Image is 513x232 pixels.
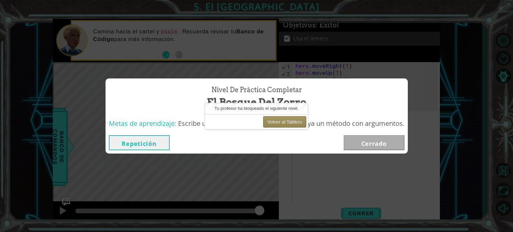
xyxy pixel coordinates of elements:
[178,119,404,128] span: Escribe una secuencia de código que incluya un método con argumentos.
[214,106,299,111] span: Tu profesor ha bloqueado el siguiente nivel.
[211,85,302,95] span: Nivel de Práctica Completar
[109,135,170,150] button: Repetición
[207,95,306,109] span: El Bosque del Zorro
[109,119,176,128] span: Metas de aprendizaje:
[263,116,306,128] button: Volver al Tablero
[344,135,404,150] button: Cerrado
